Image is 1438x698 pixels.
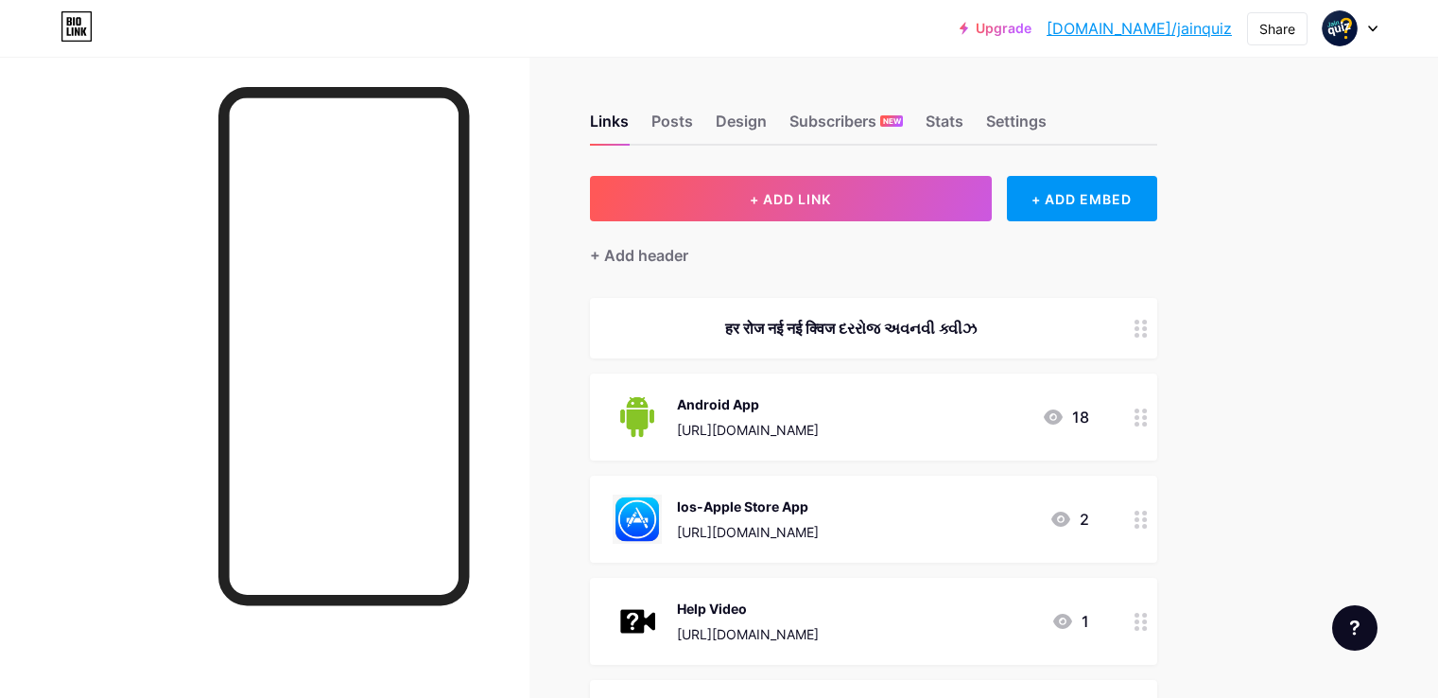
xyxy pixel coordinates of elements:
[1047,17,1232,40] a: [DOMAIN_NAME]/jainquiz
[750,191,831,207] span: + ADD LINK
[677,624,819,644] div: [URL][DOMAIN_NAME]
[677,420,819,440] div: [URL][DOMAIN_NAME]
[590,244,688,267] div: + Add header
[716,110,767,144] div: Design
[613,495,662,544] img: Ios-Apple Store App
[789,110,903,144] div: Subscribers
[1049,508,1089,531] div: 2
[1042,406,1089,428] div: 18
[613,317,1089,340] div: हर रोज नई नई क्विज દરરોજ અવનવી ક્વીઝ
[651,110,693,144] div: Posts
[677,599,819,619] div: Help Video
[613,597,662,646] img: Help Video
[1259,19,1295,39] div: Share
[926,110,963,144] div: Stats
[1007,176,1157,221] div: + ADD EMBED
[677,522,819,542] div: [URL][DOMAIN_NAME]
[960,21,1031,36] a: Upgrade
[1051,610,1089,633] div: 1
[986,110,1047,144] div: Settings
[613,393,662,442] img: Android App
[1322,10,1358,46] img: jainquiz
[677,497,819,516] div: Ios-Apple Store App
[883,115,901,127] span: NEW
[590,110,629,144] div: Links
[677,394,819,414] div: Android App
[590,176,992,221] button: + ADD LINK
